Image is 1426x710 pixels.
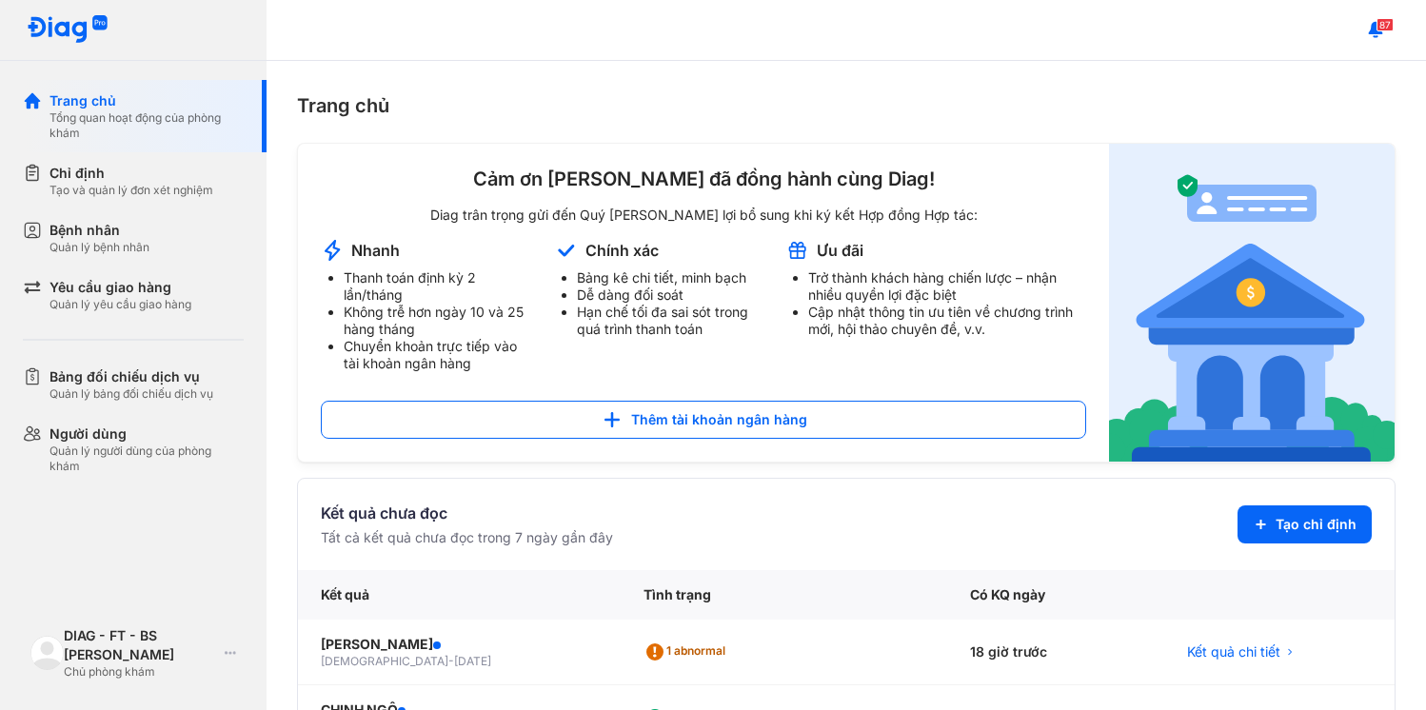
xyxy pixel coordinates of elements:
[297,91,1396,120] div: Trang chủ
[1276,515,1357,534] span: Tạo chỉ định
[50,240,149,255] div: Quản lý bệnh nhân
[621,570,947,620] div: Tình trạng
[50,278,191,297] div: Yêu cầu giao hàng
[321,167,1086,191] div: Cảm ơn [PERSON_NAME] đã đồng hành cùng Diag!
[577,304,763,338] li: Hạn chế tối đa sai sót trong quá trình thanh toán
[321,239,344,262] img: account-announcement
[50,386,213,402] div: Quản lý bảng đối chiếu dịch vụ
[30,636,64,669] img: logo
[1238,505,1372,543] button: Tạo chỉ định
[344,269,531,304] li: Thanh toán định kỳ 2 lần/tháng
[554,239,578,262] img: account-announcement
[321,207,1086,224] div: Diag trân trọng gửi đến Quý [PERSON_NAME] lợi bổ sung khi ký kết Hợp đồng Hợp tác:
[577,269,763,286] li: Bảng kê chi tiết, minh bạch
[64,626,217,664] div: DIAG - FT - BS [PERSON_NAME]
[344,304,531,338] li: Không trễ hơn ngày 10 và 25 hàng tháng
[50,444,244,474] div: Quản lý người dùng của phòng khám
[808,269,1086,304] li: Trở thành khách hàng chiến lược – nhận nhiều quyền lợi đặc biệt
[344,338,531,372] li: Chuyển khoản trực tiếp vào tài khoản ngân hàng
[1109,144,1395,462] img: account-announcement
[50,91,244,110] div: Trang chủ
[947,620,1164,685] div: 18 giờ trước
[50,221,149,240] div: Bệnh nhân
[321,401,1086,439] button: Thêm tài khoản ngân hàng
[321,654,448,668] span: [DEMOGRAPHIC_DATA]
[585,240,659,261] div: Chính xác
[454,654,491,668] span: [DATE]
[1376,18,1394,31] span: 87
[644,637,733,667] div: 1 abnormal
[321,502,613,524] div: Kết quả chưa đọc
[50,297,191,312] div: Quản lý yêu cầu giao hàng
[50,110,244,141] div: Tổng quan hoạt động của phòng khám
[321,635,598,654] div: [PERSON_NAME]
[50,367,213,386] div: Bảng đối chiếu dịch vụ
[577,286,763,304] li: Dễ dàng đối soát
[50,424,244,444] div: Người dùng
[27,15,109,45] img: logo
[50,164,213,183] div: Chỉ định
[947,570,1164,620] div: Có KQ ngày
[298,570,621,620] div: Kết quả
[321,528,613,547] div: Tất cả kết quả chưa đọc trong 7 ngày gần đây
[785,239,809,262] img: account-announcement
[351,240,400,261] div: Nhanh
[1187,642,1280,661] span: Kết quả chi tiết
[64,664,217,680] div: Chủ phòng khám
[50,183,213,198] div: Tạo và quản lý đơn xét nghiệm
[448,654,454,668] span: -
[817,240,863,261] div: Ưu đãi
[808,304,1086,338] li: Cập nhật thông tin ưu tiên về chương trình mới, hội thảo chuyên đề, v.v.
